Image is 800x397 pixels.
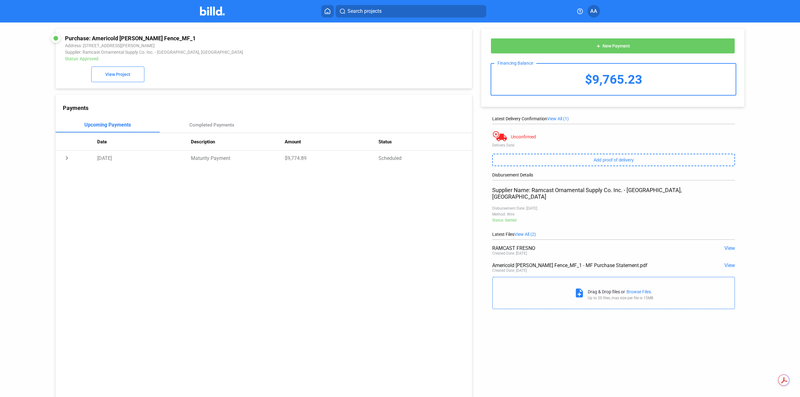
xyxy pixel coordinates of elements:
[594,157,634,162] span: Add proof of delivery
[97,133,191,151] th: Date
[91,67,144,82] button: View Project
[200,7,225,16] img: Billd Company Logo
[285,151,378,166] td: $9,774.89
[724,262,735,268] span: View
[596,44,601,49] mat-icon: add
[378,151,472,166] td: Scheduled
[492,154,735,166] button: Add proof of delivery
[492,143,735,147] div: Delivery Date:
[285,133,378,151] th: Amount
[590,7,597,15] span: AA
[491,38,735,54] button: New Payment
[65,56,383,61] div: Status: Approved
[492,262,686,268] div: Americold [PERSON_NAME] Fence_MF_1 - MF Purchase Statement.pdf
[511,134,536,139] div: Unconfirmed
[494,61,536,66] div: Financing Balance
[336,5,486,17] button: Search projects
[84,122,131,128] div: Upcoming Payments
[492,251,527,256] div: Created Date: [DATE]
[491,64,736,95] div: $9,765.23
[492,218,735,222] div: Status: Settled
[65,50,383,55] div: Supplier: Ramcast Ornamental Supply Co. Inc. - [GEOGRAPHIC_DATA], [GEOGRAPHIC_DATA]
[492,268,527,273] div: Created Date: [DATE]
[588,289,625,294] div: Drag & Drop files or
[97,151,191,166] td: [DATE]
[588,296,653,300] div: Up to 20 files, max size per file is 15MB
[514,232,536,237] span: View All (2)
[65,35,383,42] div: Purchase: Americold [PERSON_NAME] Fence_MF_1
[492,245,686,251] div: RAMCAST FRESNO
[627,289,652,294] div: Browse Files.
[724,245,735,251] span: View
[574,288,585,298] mat-icon: note_add
[492,116,735,121] div: Latest Delivery Confirmation
[492,187,735,200] div: Supplier Name: Ramcast Ornamental Supply Co. Inc. - [GEOGRAPHIC_DATA], [GEOGRAPHIC_DATA]
[492,212,735,216] div: Method: Wire
[347,7,382,15] span: Search projects
[547,116,569,121] span: View All (1)
[587,5,600,17] button: AA
[378,133,472,151] th: Status
[492,206,735,211] div: Disbursement Date: [DATE]
[191,133,285,151] th: Description
[492,232,735,237] div: Latest Files
[63,105,472,111] div: Payments
[191,151,285,166] td: Maturity Payment
[105,72,130,77] span: View Project
[492,172,735,177] div: Disbursement Details
[602,44,630,49] span: New Payment
[189,122,234,128] div: Completed Payments
[65,43,383,48] div: Address: [STREET_ADDRESS][PERSON_NAME]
